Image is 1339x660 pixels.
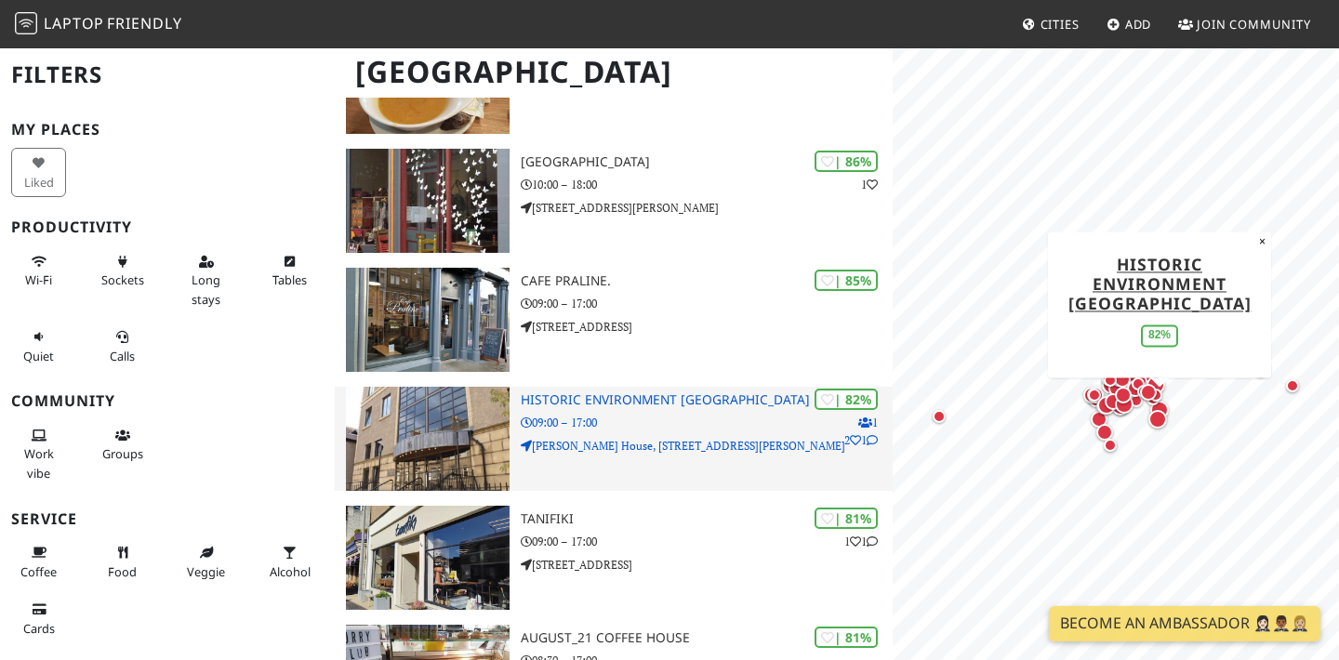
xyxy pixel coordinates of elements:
[335,268,893,372] a: Cafe Praline. | 85% Cafe Praline. 09:00 – 17:00 [STREET_ADDRESS]
[1083,383,1107,407] div: Map marker
[1080,383,1104,407] div: Map marker
[815,151,878,172] div: | 86%
[1101,389,1125,414] div: Map marker
[192,271,220,307] span: Long stays
[11,537,66,587] button: Coffee
[11,420,66,488] button: Work vibe
[815,389,878,410] div: | 82%
[95,322,150,371] button: Calls
[20,563,57,580] span: Coffee
[11,510,324,528] h3: Service
[335,149,893,253] a: Santosa Wellness Centre | 86% 1 [GEOGRAPHIC_DATA] 10:00 – 18:00 [STREET_ADDRESS][PERSON_NAME]
[861,176,878,193] p: 1
[1068,253,1252,314] a: Historic Environment [GEOGRAPHIC_DATA]
[262,246,317,296] button: Tables
[11,218,324,236] h3: Productivity
[815,270,878,291] div: | 85%
[187,563,225,580] span: Veggie
[521,199,893,217] p: [STREET_ADDRESS][PERSON_NAME]
[95,246,150,296] button: Sockets
[1014,7,1087,41] a: Cities
[1125,16,1152,33] span: Add
[11,46,324,103] h2: Filters
[1253,231,1271,252] button: Close popup
[521,414,893,431] p: 09:00 – 17:00
[1097,368,1120,390] div: Map marker
[1084,387,1108,411] div: Map marker
[1094,392,1120,418] div: Map marker
[815,508,878,529] div: | 81%
[1107,393,1134,419] div: Map marker
[272,271,307,288] span: Work-friendly tables
[101,271,144,288] span: Power sockets
[1087,407,1111,431] div: Map marker
[24,445,54,481] span: People working
[1093,420,1117,444] div: Map marker
[179,246,233,314] button: Long stays
[110,348,135,364] span: Video/audio calls
[521,511,893,527] h3: Tanifiki
[11,392,324,410] h3: Community
[335,506,893,610] a: Tanifiki | 81% 11 Tanifiki 09:00 – 17:00 [STREET_ADDRESS]
[15,12,37,34] img: LaptopFriendly
[335,387,893,491] a: Historic Environment Scotland | 82% 121 Historic Environment [GEOGRAPHIC_DATA] 09:00 – 17:00 [PER...
[346,506,510,610] img: Tanifiki
[11,246,66,296] button: Wi-Fi
[262,537,317,587] button: Alcohol
[25,271,52,288] span: Stable Wi-Fi
[521,295,893,312] p: 09:00 – 17:00
[1281,375,1304,397] div: Map marker
[1041,16,1080,33] span: Cities
[521,154,893,170] h3: [GEOGRAPHIC_DATA]
[95,420,150,469] button: Groups
[521,318,893,336] p: [STREET_ADDRESS]
[44,13,104,33] span: Laptop
[346,387,510,491] img: Historic Environment Scotland
[1111,383,1135,407] div: Map marker
[1083,384,1106,406] div: Map marker
[1133,380,1155,403] div: Map marker
[521,437,893,455] p: [PERSON_NAME] House, [STREET_ADDRESS][PERSON_NAME]
[340,46,889,98] h1: [GEOGRAPHIC_DATA]
[95,537,150,587] button: Food
[1111,391,1137,417] div: Map marker
[1099,369,1121,391] div: Map marker
[107,13,181,33] span: Friendly
[1141,324,1178,346] div: 82%
[928,405,950,428] div: Map marker
[346,149,510,253] img: Santosa Wellness Centre
[1099,434,1121,456] div: Map marker
[23,620,55,637] span: Credit cards
[521,533,893,550] p: 09:00 – 17:00
[179,537,233,587] button: Veggie
[1093,394,1117,418] div: Map marker
[521,630,893,646] h3: August_21 Coffee House
[1197,16,1311,33] span: Join Community
[11,121,324,139] h3: My Places
[15,8,182,41] a: LaptopFriendly LaptopFriendly
[844,533,878,550] p: 1 1
[521,176,893,193] p: 10:00 – 18:00
[1145,406,1171,432] div: Map marker
[270,563,311,580] span: Alcohol
[1136,380,1160,404] div: Map marker
[23,348,54,364] span: Quiet
[1248,355,1274,381] div: Map marker
[1099,7,1160,41] a: Add
[521,556,893,574] p: [STREET_ADDRESS]
[11,322,66,371] button: Quiet
[102,445,143,462] span: Group tables
[844,414,878,449] p: 1 2 1
[521,392,893,408] h3: Historic Environment [GEOGRAPHIC_DATA]
[1171,7,1319,41] a: Join Community
[815,627,878,648] div: | 81%
[11,594,66,643] button: Cards
[1145,384,1167,406] div: Map marker
[108,563,137,580] span: Food
[521,273,893,289] h3: Cafe Praline.
[346,268,510,372] img: Cafe Praline.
